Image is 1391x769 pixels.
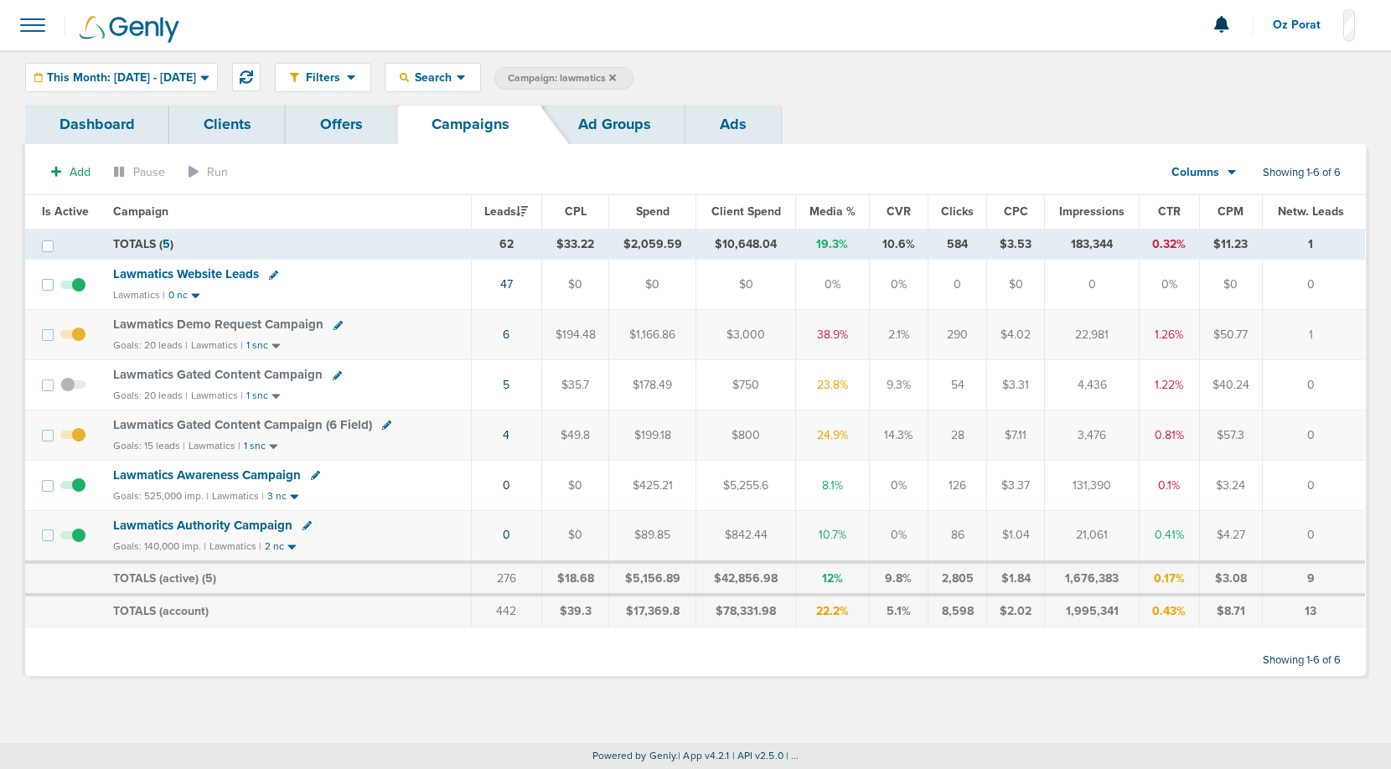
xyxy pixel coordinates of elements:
[113,540,206,553] small: Goals: 140,000 imp. |
[205,571,213,586] span: 5
[1263,410,1365,461] td: 0
[609,360,696,410] td: $178.49
[696,229,795,260] td: $10,648.04
[1045,410,1140,461] td: 3,476
[503,328,509,342] a: 6
[795,595,869,627] td: 22.2%
[542,595,609,627] td: $39.3
[987,360,1045,410] td: $3.31
[1263,229,1365,260] td: 1
[113,289,165,301] small: Lawmatics |
[163,237,170,251] span: 5
[696,260,795,310] td: $0
[1140,229,1199,260] td: 0.32%
[113,417,372,432] span: Lawmatics Gated Content Campaign (6 Field)
[696,310,795,360] td: $3,000
[786,750,799,761] span: | ...
[471,595,541,627] td: 442
[928,410,986,461] td: 28
[168,289,188,302] small: 0 nc
[267,490,287,503] small: 3 nc
[928,260,986,310] td: 0
[795,310,869,360] td: 38.9%
[696,410,795,461] td: $800
[265,540,284,553] small: 2 nc
[795,229,869,260] td: 19.3%
[696,460,795,510] td: $5,255.6
[542,310,609,360] td: $194.48
[542,460,609,510] td: $0
[1140,510,1199,561] td: 0.41%
[1004,204,1028,219] span: CPC
[542,410,609,461] td: $49.8
[189,440,240,452] small: Lawmatics |
[113,518,292,533] span: Lawmatics Authority Campaign
[80,16,179,43] img: Genly
[42,204,89,219] span: Is Active
[103,229,471,260] td: TOTALS ( )
[636,204,670,219] span: Spend
[987,595,1045,627] td: $2.02
[711,204,781,219] span: Client Spend
[869,310,928,360] td: 2.1%
[1140,260,1199,310] td: 0%
[503,428,509,442] a: 4
[25,105,169,144] a: Dashboard
[609,562,696,596] td: $5,156.89
[609,260,696,310] td: $0
[987,510,1045,561] td: $1.04
[1140,562,1199,596] td: 0.17%
[609,510,696,561] td: $89.85
[1199,595,1263,627] td: $8.71
[1199,360,1263,410] td: $40.24
[928,360,986,410] td: 54
[1199,510,1263,561] td: $4.27
[542,510,609,561] td: $0
[1059,204,1125,219] span: Impressions
[1045,310,1140,360] td: 22,981
[685,105,781,144] a: Ads
[299,70,347,85] span: Filters
[1263,595,1365,627] td: 13
[1263,310,1365,360] td: 1
[941,204,974,219] span: Clicks
[1045,360,1140,410] td: 4,436
[113,204,168,219] span: Campaign
[1140,595,1199,627] td: 0.43%
[1045,229,1140,260] td: 183,344
[113,266,259,281] span: Lawmatics Website Leads
[1263,460,1365,510] td: 0
[987,310,1045,360] td: $4.02
[471,562,541,596] td: 276
[503,378,509,392] a: 5
[113,440,185,452] small: Goals: 15 leads |
[987,260,1045,310] td: $0
[869,410,928,461] td: 14.3%
[678,750,729,761] span: | App v4.2.1
[113,367,323,382] span: Lawmatics Gated Content Campaign
[732,750,783,761] span: | API v2.5.0
[542,260,609,310] td: $0
[795,562,869,596] td: 12%
[1199,310,1263,360] td: $50.77
[928,310,986,360] td: 290
[928,460,986,510] td: 126
[869,229,928,260] td: 10.6%
[169,105,286,144] a: Clients
[987,410,1045,461] td: $7.11
[1278,204,1344,219] span: Netw. Leads
[869,460,928,510] td: 0%
[212,490,264,502] small: Lawmatics |
[1045,562,1140,596] td: 1,676,383
[1263,166,1341,180] span: Showing 1-6 of 6
[987,460,1045,510] td: $3.37
[113,339,188,352] small: Goals: 20 leads |
[795,260,869,310] td: 0%
[795,460,869,510] td: 8.1%
[103,595,471,627] td: TOTALS (account)
[1263,360,1365,410] td: 0
[103,562,471,596] td: TOTALS (active) ( )
[795,510,869,561] td: 10.7%
[113,490,209,503] small: Goals: 525,000 imp. |
[246,339,268,352] small: 1 snc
